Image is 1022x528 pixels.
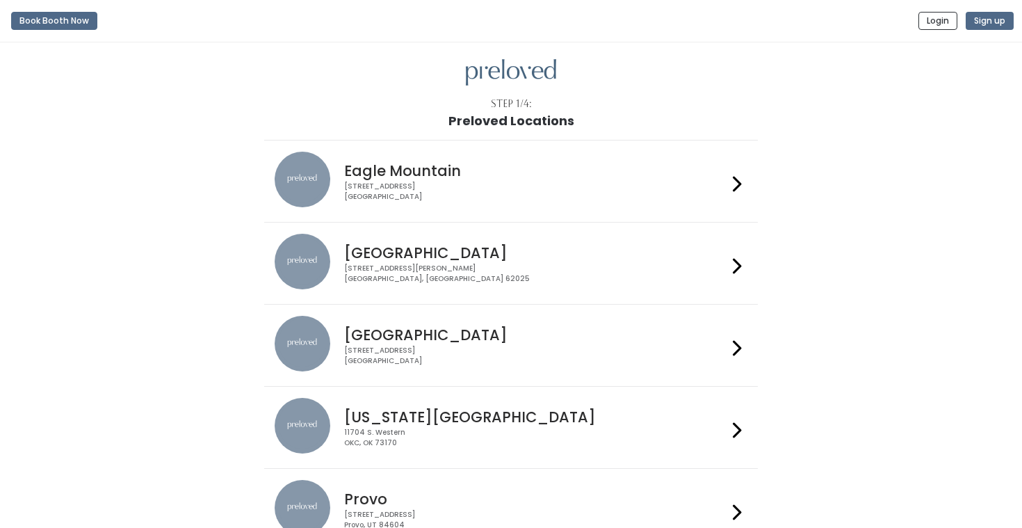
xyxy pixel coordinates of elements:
button: Login [918,12,957,30]
button: Sign up [966,12,1014,30]
button: Book Booth Now [11,12,97,30]
h4: Eagle Mountain [344,163,727,179]
h1: Preloved Locations [448,114,574,128]
a: preloved location Eagle Mountain [STREET_ADDRESS][GEOGRAPHIC_DATA] [275,152,747,211]
img: preloved location [275,316,330,371]
div: [STREET_ADDRESS][PERSON_NAME] [GEOGRAPHIC_DATA], [GEOGRAPHIC_DATA] 62025 [344,264,727,284]
h4: [GEOGRAPHIC_DATA] [344,327,727,343]
h4: [US_STATE][GEOGRAPHIC_DATA] [344,409,727,425]
img: preloved location [275,152,330,207]
div: Step 1/4: [491,97,532,111]
img: preloved location [275,234,330,289]
img: preloved location [275,398,330,454]
div: 11704 S. Western OKC, OK 73170 [344,428,727,448]
div: [STREET_ADDRESS] [GEOGRAPHIC_DATA] [344,182,727,202]
img: preloved logo [466,59,556,86]
h4: Provo [344,491,727,507]
a: preloved location [US_STATE][GEOGRAPHIC_DATA] 11704 S. WesternOKC, OK 73170 [275,398,747,457]
div: [STREET_ADDRESS] [GEOGRAPHIC_DATA] [344,346,727,366]
a: preloved location [GEOGRAPHIC_DATA] [STREET_ADDRESS][GEOGRAPHIC_DATA] [275,316,747,375]
h4: [GEOGRAPHIC_DATA] [344,245,727,261]
a: preloved location [GEOGRAPHIC_DATA] [STREET_ADDRESS][PERSON_NAME][GEOGRAPHIC_DATA], [GEOGRAPHIC_D... [275,234,747,293]
a: Book Booth Now [11,6,97,36]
